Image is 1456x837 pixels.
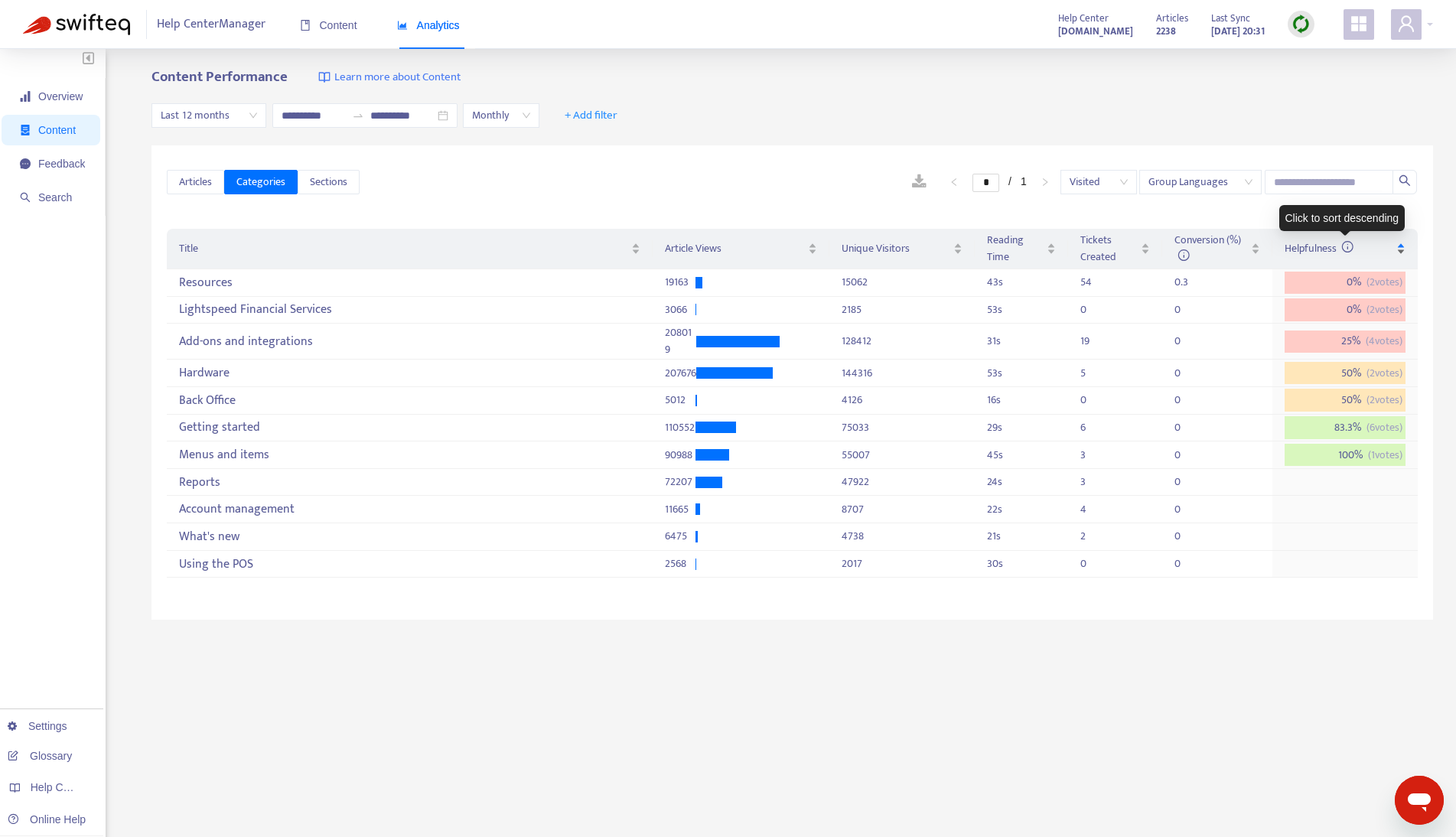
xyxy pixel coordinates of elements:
span: Monthly [472,104,530,127]
div: 3 [1080,474,1111,490]
strong: 2238 [1156,23,1176,40]
span: Group Languages [1148,171,1252,194]
div: 0 [1174,392,1205,409]
span: book [300,20,311,31]
a: [DOMAIN_NAME] [1058,22,1133,40]
button: Categories [224,170,298,194]
div: What's new [179,524,640,549]
div: Back Office [179,388,640,413]
iframe: Button to launch messaging window [1395,776,1444,825]
span: Categories [236,174,285,191]
li: Previous Page [942,173,966,191]
div: 25 % [1285,331,1406,353]
span: Content [38,124,76,136]
div: 22 s [987,501,1056,518]
div: 0 [1080,555,1111,572]
div: 3 [1080,447,1111,464]
div: Add-ons and integrations [179,329,640,354]
span: left [949,177,959,187]
span: Content [300,19,357,31]
span: Article Views [665,240,805,257]
div: 0 [1174,419,1205,436]
div: 47922 [842,474,963,490]
div: 128412 [842,333,963,350]
div: Getting started [179,415,640,441]
div: 0 [1174,447,1205,464]
span: / [1008,175,1011,187]
span: Visited [1070,171,1128,194]
div: 50 % [1285,389,1406,412]
span: ( 2 votes) [1366,365,1402,382]
img: image-link [318,71,331,83]
div: 43 s [987,274,1056,291]
div: 90988 [665,447,695,464]
span: user [1397,15,1415,33]
div: 0 % [1285,272,1406,295]
span: ( 4 votes) [1366,333,1402,350]
div: 144316 [842,365,963,382]
span: Conversion (%) [1174,231,1241,265]
b: Content Performance [151,65,288,89]
a: Settings [8,720,67,732]
button: left [942,173,966,191]
span: Tickets Created [1080,232,1138,265]
button: right [1033,173,1057,191]
div: 83.3 % [1285,416,1406,439]
span: Last Sync [1211,10,1250,27]
span: appstore [1350,15,1368,33]
span: Analytics [397,19,460,31]
div: 30 s [987,555,1056,572]
span: Overview [38,90,83,103]
span: ( 1 votes) [1368,447,1402,464]
span: Articles [1156,10,1188,27]
span: Title [179,240,628,257]
div: 29 s [987,419,1056,436]
div: Account management [179,497,640,522]
div: 5 [1080,365,1111,382]
th: Tickets Created [1068,229,1162,269]
div: 31 s [987,333,1056,350]
div: 0 % [1285,298,1406,321]
div: 0 [1080,301,1111,318]
div: 54 [1080,274,1111,291]
strong: [DATE] 20:31 [1211,23,1265,40]
div: 0 [1174,528,1205,545]
div: 110552 [665,419,695,436]
div: 4 [1080,501,1111,518]
li: 1/1 [972,173,1027,191]
span: Help Center [1058,10,1109,27]
div: 11665 [665,501,695,518]
div: 53 s [987,301,1056,318]
span: Learn more about Content [334,69,461,86]
div: 72207 [665,474,695,490]
span: Last 12 months [161,104,257,127]
div: 0 [1080,392,1111,409]
div: 5012 [665,392,695,409]
img: Swifteq [23,14,130,35]
th: Unique Visitors [829,229,975,269]
div: 24 s [987,474,1056,490]
span: Helpfulness [1285,239,1354,257]
div: Reports [179,470,640,495]
div: Resources [179,270,640,295]
a: Glossary [8,750,72,762]
span: message [20,158,31,169]
button: + Add filter [553,103,629,128]
span: Help Center Manager [157,10,265,39]
div: 207676 [665,365,696,382]
div: 50 % [1285,362,1406,385]
div: Lightspeed Financial Services [179,298,640,323]
div: 75033 [842,419,963,436]
div: 55007 [842,447,963,464]
div: Menus and items [179,442,640,467]
div: 100 % [1285,444,1406,467]
div: Click to sort descending [1279,205,1406,231]
span: Unique Visitors [842,240,950,257]
span: Sections [310,174,347,191]
th: Reading Time [975,229,1068,269]
th: Article Views [653,229,829,269]
div: 2185 [842,301,963,318]
div: 0 [1174,474,1205,490]
span: ( 2 votes) [1366,392,1402,409]
div: 16 s [987,392,1056,409]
